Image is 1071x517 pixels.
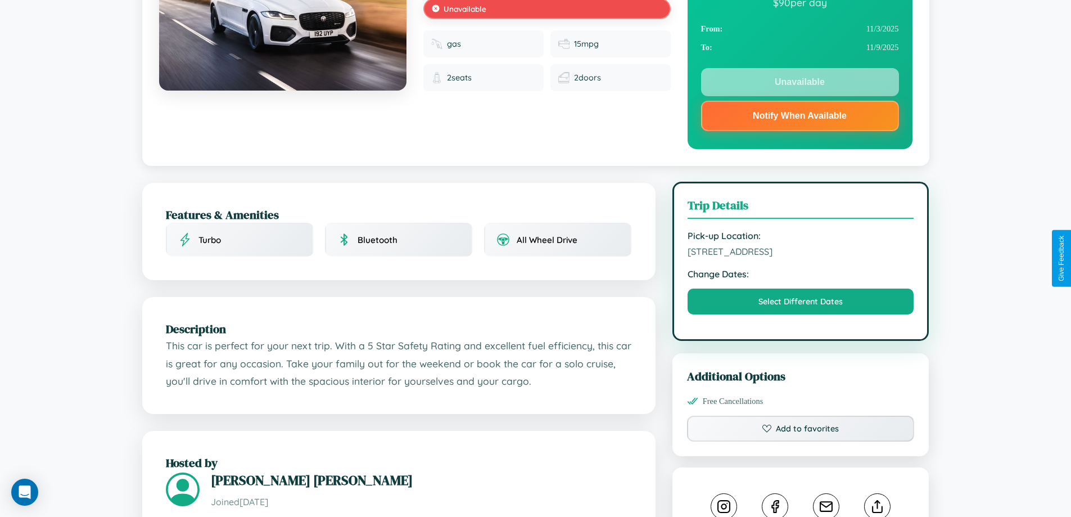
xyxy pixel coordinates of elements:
[701,20,899,38] div: 11 / 3 / 2025
[447,39,461,49] span: gas
[688,289,914,314] button: Select Different Dates
[517,235,577,245] span: All Wheel Drive
[1058,236,1065,281] div: Give Feedback
[11,479,38,506] div: Open Intercom Messenger
[688,268,914,280] strong: Change Dates:
[688,197,914,219] h3: Trip Details
[166,321,632,337] h2: Description
[358,235,397,245] span: Bluetooth
[198,235,221,245] span: Turbo
[701,101,899,131] button: Notify When Available
[703,397,763,406] span: Free Cancellations
[211,494,632,510] p: Joined [DATE]
[558,72,570,83] img: Doors
[701,68,899,96] button: Unavailable
[701,43,712,52] strong: To:
[211,471,632,489] h3: [PERSON_NAME] [PERSON_NAME]
[444,4,486,14] span: Unavailable
[166,455,632,471] h2: Hosted by
[558,38,570,50] img: Fuel efficiency
[431,72,442,83] img: Seats
[701,24,723,34] strong: From:
[687,368,915,384] h3: Additional Options
[688,230,914,241] strong: Pick-up Location:
[688,246,914,257] span: [STREET_ADDRESS]
[574,73,601,83] span: 2 doors
[701,38,899,57] div: 11 / 9 / 2025
[431,38,442,50] img: Fuel type
[574,39,599,49] span: 15 mpg
[166,206,632,223] h2: Features & Amenities
[687,416,915,442] button: Add to favorites
[447,73,472,83] span: 2 seats
[166,337,632,390] p: This car is perfect for your next trip. With a 5 Star Safety Rating and excellent fuel efficiency...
